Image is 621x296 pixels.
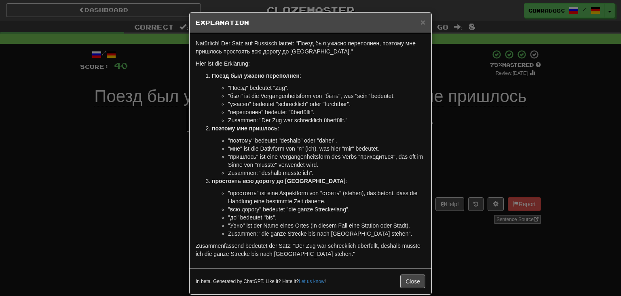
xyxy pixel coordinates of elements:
[420,17,425,27] span: ×
[196,60,425,68] p: Hier ist die Erklärung:
[196,19,425,27] h5: Explanation
[228,189,425,205] li: "простоять" ist eine Aspektform von "стоять" (stehen), das betont, dass die Handlung eine bestimm...
[228,136,425,145] li: "поэтому" bedeutet "deshalb" oder "daher".
[212,72,425,80] p: :
[228,169,425,177] li: Zusammen: "deshalb musste ich".
[212,72,300,79] strong: Поезд был ужасно переполнен
[228,92,425,100] li: "был" ist die Vergangenheitsform von "быть", was "sein" bedeutet.
[228,230,425,238] li: Zusammen: "die ganze Strecke bis nach [GEOGRAPHIC_DATA] stehen".
[228,84,425,92] li: "Поезд" bedeutet "Zug".
[228,145,425,153] li: "мне" ist die Dativform von "я" (ich), was hier "mir" bedeutet.
[228,153,425,169] li: "пришлось" ist eine Vergangenheitsform des Verbs "приходиться", das oft im Sinne von "musste" ver...
[228,108,425,116] li: "переполнен" bedeutet "überfüllt".
[212,124,425,132] p: :
[420,18,425,26] button: Close
[196,242,425,258] p: Zusammenfassend bedeutet der Satz: "Der Zug war schrecklich überfüllt, deshalb musste ich die gan...
[228,116,425,124] li: Zusammen: "Der Zug war schrecklich überfüllt."
[228,213,425,221] li: "до" bedeutet "bis".
[196,278,326,285] small: In beta. Generated by ChatGPT. Like it? Hate it? !
[228,100,425,108] li: "ужасно" bedeutet "schrecklich" oder "furchtbar".
[212,177,425,185] p: :
[228,221,425,230] li: "Уэно" ist der Name eines Ortes (in diesem Fall eine Station oder Stadt).
[299,279,324,284] a: Let us know
[400,275,425,288] button: Close
[228,205,425,213] li: "всю дорогу" bedeutet "die ganze Strecke/lang".
[212,178,346,184] strong: простоять всю дорогу до [GEOGRAPHIC_DATA]
[196,39,425,55] p: Natürlich! Der Satz auf Russisch lautet: "Поезд был ужасно переполнен, поэтому мне пришлось прост...
[212,125,278,132] strong: поэтому мне пришлось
